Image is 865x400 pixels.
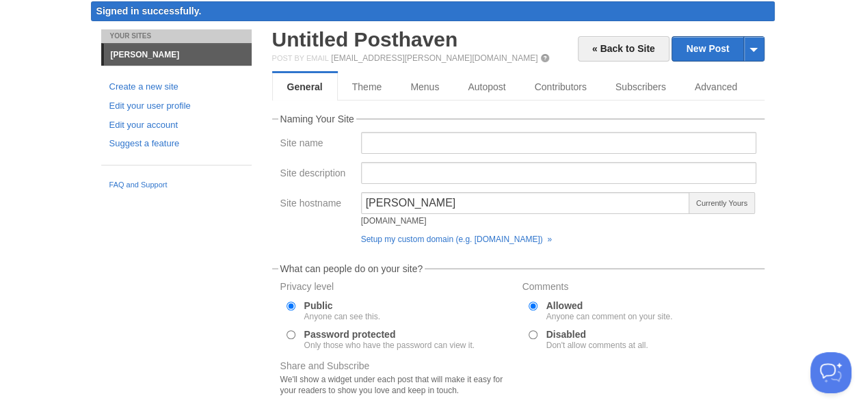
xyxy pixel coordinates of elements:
a: Edit your account [109,118,243,133]
div: Only those who have the password can view it. [304,341,475,349]
div: Anyone can see this. [304,312,380,321]
a: Theme [338,73,397,101]
label: Allowed [546,301,673,321]
label: Site name [280,138,353,151]
span: Post by Email [272,54,329,62]
a: Subscribers [601,73,680,101]
label: Comments [522,282,756,295]
a: Contributors [520,73,601,101]
li: Your Sites [101,29,252,43]
a: « Back to Site [578,36,669,62]
a: Create a new site [109,80,243,94]
a: Suggest a feature [109,137,243,151]
a: Menus [396,73,453,101]
div: [DOMAIN_NAME] [361,217,691,225]
a: FAQ and Support [109,179,243,191]
label: Public [304,301,380,321]
div: We'll show a widget under each post that will make it easy for your readers to show you love and ... [280,374,514,396]
label: Site description [280,168,353,181]
a: New Post [672,37,763,61]
a: [EMAIL_ADDRESS][PERSON_NAME][DOMAIN_NAME] [331,53,537,63]
div: Anyone can comment on your site. [546,312,673,321]
a: Autopost [453,73,520,101]
a: [PERSON_NAME] [104,44,252,66]
legend: What can people do on your site? [278,264,425,274]
legend: Naming Your Site [278,114,356,124]
iframe: Help Scout Beacon - Open [810,352,851,393]
label: Disabled [546,330,648,349]
a: Advanced [680,73,751,101]
label: Site hostname [280,198,353,211]
label: Share and Subscribe [280,361,514,399]
a: Setup my custom domain (e.g. [DOMAIN_NAME]) » [361,235,552,244]
a: Untitled Posthaven [272,28,458,51]
label: Privacy level [280,282,514,295]
span: Currently Yours [689,192,754,214]
div: Signed in successfully. [91,1,775,21]
label: Password protected [304,330,475,349]
a: General [272,73,338,101]
div: Don't allow comments at all. [546,341,648,349]
a: Edit your user profile [109,99,243,114]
